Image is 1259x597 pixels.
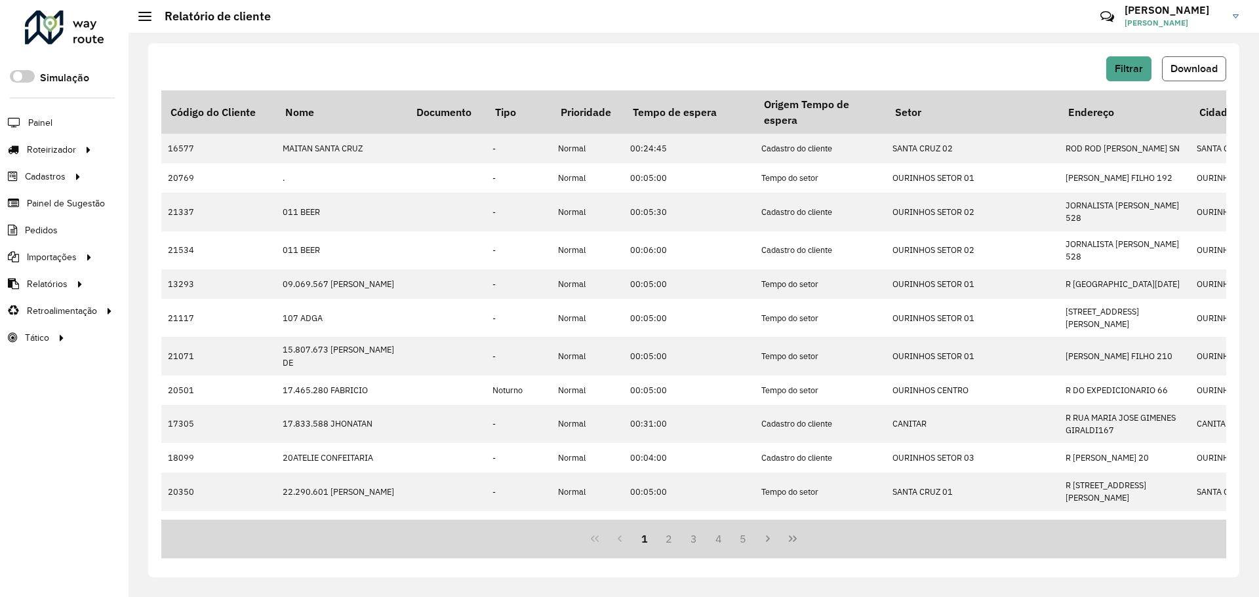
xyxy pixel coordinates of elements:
[624,376,755,405] td: 00:05:00
[486,376,551,405] td: Noturno
[276,90,407,134] th: Nome
[886,337,1059,375] td: OURINHOS SETOR 01
[1125,17,1223,29] span: [PERSON_NAME]
[276,163,407,193] td: .
[755,231,886,269] td: Cadastro do cliente
[1106,56,1151,81] button: Filtrar
[276,193,407,231] td: 011 BEER
[886,231,1059,269] td: OURINHOS SETOR 02
[755,193,886,231] td: Cadastro do cliente
[632,526,657,551] button: 1
[551,405,624,443] td: Normal
[755,337,886,375] td: Tempo do setor
[551,337,624,375] td: Normal
[161,163,276,193] td: 20769
[1059,472,1190,510] td: R [STREET_ADDRESS][PERSON_NAME]
[551,511,624,549] td: Normal
[27,250,77,264] span: Importações
[624,299,755,337] td: 00:05:00
[624,269,755,299] td: 00:05:00
[886,376,1059,405] td: OURINHOS CENTRO
[161,472,276,510] td: 20350
[755,90,886,134] th: Origem Tempo de espera
[161,299,276,337] td: 21117
[656,526,681,551] button: 2
[1125,4,1223,16] h3: [PERSON_NAME]
[755,269,886,299] td: Tempo do setor
[1059,231,1190,269] td: JORNALISTA [PERSON_NAME] 528
[486,443,551,472] td: -
[681,526,706,551] button: 3
[25,170,66,183] span: Cadastros
[27,277,68,291] span: Relatórios
[624,511,755,549] td: 00:05:00
[276,299,407,337] td: 107 ADGA
[161,405,276,443] td: 17305
[624,472,755,510] td: 00:05:00
[706,526,731,551] button: 4
[151,9,271,24] h2: Relatório de cliente
[276,443,407,472] td: 20ATELIE CONFEITARIA
[886,90,1059,134] th: Setor
[624,193,755,231] td: 00:05:30
[486,193,551,231] td: -
[276,472,407,510] td: 22.290.601 [PERSON_NAME]
[755,134,886,163] td: Cadastro do cliente
[161,269,276,299] td: 13293
[1059,376,1190,405] td: R DO EXPEDICIONARIO 66
[276,231,407,269] td: 011 BEER
[551,193,624,231] td: Normal
[886,193,1059,231] td: OURINHOS SETOR 02
[161,231,276,269] td: 21534
[486,472,551,510] td: -
[276,511,407,549] td: 24 HORAS
[624,231,755,269] td: 00:06:00
[486,269,551,299] td: -
[486,90,551,134] th: Tipo
[1059,511,1190,549] td: [STREET_ADDRESS][PERSON_NAME]
[161,443,276,472] td: 18099
[25,223,58,237] span: Pedidos
[161,376,276,405] td: 20501
[1059,90,1190,134] th: Endereço
[1059,405,1190,443] td: R RUA MARIA JOSE GIMENES GIRALDI167
[1162,56,1226,81] button: Download
[486,231,551,269] td: -
[276,337,407,375] td: 15.807.673 [PERSON_NAME] DE
[755,526,780,551] button: Next Page
[780,526,805,551] button: Last Page
[486,337,551,375] td: -
[886,511,1059,549] td: SANTA CRUZ 02
[276,376,407,405] td: 17.465.280 FABRICIO
[486,299,551,337] td: -
[886,443,1059,472] td: OURINHOS SETOR 03
[755,511,886,549] td: Tempo do setor
[27,304,97,318] span: Retroalimentação
[624,90,755,134] th: Tempo de espera
[551,163,624,193] td: Normal
[755,472,886,510] td: Tempo do setor
[1059,269,1190,299] td: R [GEOGRAPHIC_DATA][DATE]
[276,134,407,163] td: MAITAN SANTA CRUZ
[1059,134,1190,163] td: ROD ROD [PERSON_NAME] SN
[407,90,486,134] th: Documento
[1059,443,1190,472] td: R [PERSON_NAME] 20
[276,405,407,443] td: 17.833.588 JHONATAN
[1059,193,1190,231] td: JORNALISTA [PERSON_NAME] 528
[28,116,52,130] span: Painel
[1059,163,1190,193] td: [PERSON_NAME] FILHO 192
[161,134,276,163] td: 16577
[1170,63,1218,74] span: Download
[886,405,1059,443] td: CANITAR
[731,526,756,551] button: 5
[27,143,76,157] span: Roteirizador
[1093,3,1121,31] a: Contato Rápido
[624,337,755,375] td: 00:05:00
[486,163,551,193] td: -
[755,163,886,193] td: Tempo do setor
[755,443,886,472] td: Cadastro do cliente
[886,472,1059,510] td: SANTA CRUZ 01
[551,472,624,510] td: Normal
[551,376,624,405] td: Normal
[1115,63,1143,74] span: Filtrar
